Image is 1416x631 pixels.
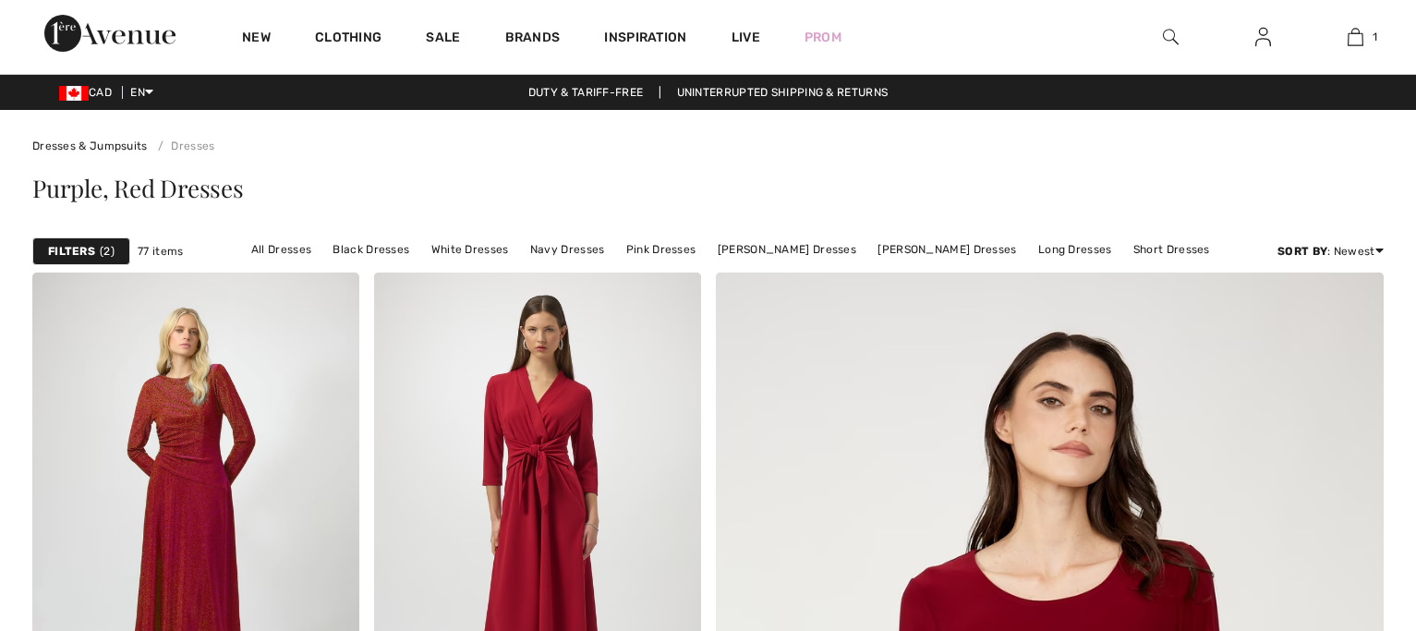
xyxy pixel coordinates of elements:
[1029,237,1121,261] a: Long Dresses
[323,237,418,261] a: Black Dresses
[100,243,115,260] span: 2
[44,15,175,52] img: 1ère Avenue
[1255,26,1271,48] img: My Info
[732,28,760,47] a: Live
[1373,29,1377,45] span: 1
[1163,26,1179,48] img: search the website
[242,237,321,261] a: All Dresses
[1310,26,1400,48] a: 1
[130,86,153,99] span: EN
[32,172,244,204] span: Purple, Red Dresses
[617,237,706,261] a: Pink Dresses
[48,243,95,260] strong: Filters
[1241,26,1286,49] a: Sign In
[604,30,686,49] span: Inspiration
[1277,243,1384,260] div: : Newest
[1348,26,1363,48] img: My Bag
[59,86,89,101] img: Canadian Dollar
[151,140,214,152] a: Dresses
[315,30,381,49] a: Clothing
[1124,237,1219,261] a: Short Dresses
[521,237,614,261] a: Navy Dresses
[708,237,865,261] a: [PERSON_NAME] Dresses
[32,140,148,152] a: Dresses & Jumpsuits
[505,30,561,49] a: Brands
[242,30,271,49] a: New
[59,86,119,99] span: CAD
[422,237,518,261] a: White Dresses
[1277,245,1327,258] strong: Sort By
[426,30,460,49] a: Sale
[805,28,841,47] a: Prom
[138,243,183,260] span: 77 items
[868,237,1025,261] a: [PERSON_NAME] Dresses
[1299,492,1398,539] iframe: Opens a widget where you can chat to one of our agents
